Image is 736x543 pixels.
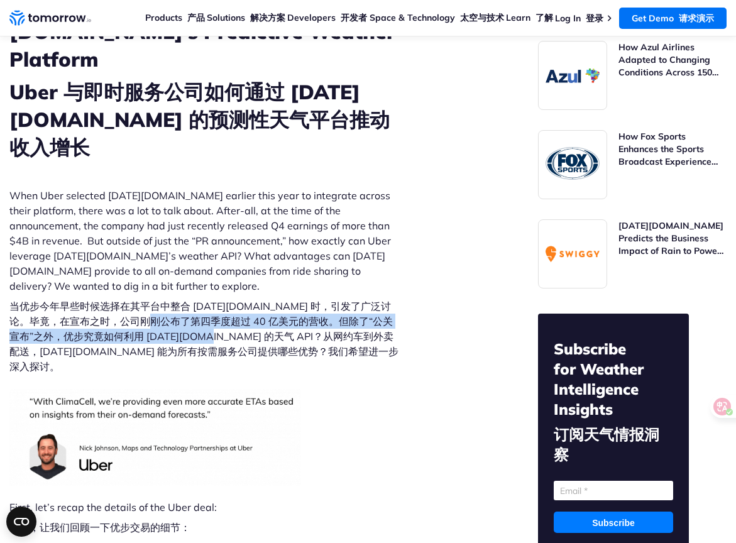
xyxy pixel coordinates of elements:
font: 产品 [187,12,205,23]
a: Get Demo 请求演示 [619,8,727,29]
font: 订阅天气情报洞察 [554,425,659,464]
a: Space & Technology 太空与技术 [370,12,504,24]
font: 登录 [586,13,603,24]
a: Read How Azul Airlines Adapted to Changing Conditions Across 150 Locations Using Tomorrow.io’s Re... [538,41,727,110]
input: Email * [554,481,673,500]
input: Subscribe [554,512,673,533]
h2: Subscribe for Weather Intelligence Insights [554,339,673,469]
a: Developers 开发者 [287,12,367,24]
a: Learn 了解 [506,12,553,24]
font: 解决方案 [250,12,285,23]
img: Swiggy Logo [546,227,600,281]
font: 开发者 [341,12,367,23]
font: 太空与技术 [460,12,504,23]
a: Home link [9,9,91,28]
h3: How Azul Airlines Adapted to Changing Conditions Across 150 Locations Using [DATE][DOMAIN_NAME]’s... [618,41,727,79]
a: Products 产品 [145,12,205,24]
p: First, let’s recap the details of the Uber deal: [9,500,399,540]
p: When Uber selected [DATE][DOMAIN_NAME] earlier this year to integrate across their platform, ther... [9,188,399,379]
a: Read How Fox Sports Enhances the Sports Broadcast Experience With the Help of Tomorrow.io [538,130,727,199]
a: Log In 登录 [555,13,603,24]
font: 了解 [536,12,553,23]
font: 当优步今年早些时候选择在其平台中整合 [DATE][DOMAIN_NAME] 时，引发了广泛讨论。毕竟，在宣布之时，公司刚刚公布了第四季度超过 40 亿美元的营收。但除了“公关宣布”之外，优步究... [9,300,398,373]
font: 首先，让我们回顾一下优步交易的细节： [9,521,190,534]
h3: How Fox Sports Enhances the Sports Broadcast Experience With the Help of [DATE][DOMAIN_NAME] [618,130,727,168]
a: Read Tomorrow.io Predicts the Business Impact of Rain to Power On-Demand Deliveries for Swiggy [538,219,727,288]
font: Uber 与即时服务公司如何通过 [DATE][DOMAIN_NAME] 的预测性天气平台推动收入增长 [9,79,390,160]
a: Solutions 解决方案 [207,12,285,24]
h3: [DATE][DOMAIN_NAME] Predicts the Business Impact of Rain to Power On-Demand Deliveries for Swiggy [618,219,727,257]
font: 请求演示 [679,13,714,24]
button: Open CMP widget [6,507,36,537]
